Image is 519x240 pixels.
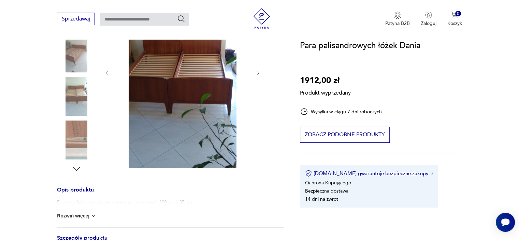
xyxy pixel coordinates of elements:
[385,12,410,27] a: Ikona medaluPatyna B2B
[300,39,420,52] h1: Para palisandrowych łóżek Dania
[447,20,462,27] p: Koszyk
[300,127,390,143] button: Zobacz podobne produkty
[455,11,461,17] div: 0
[300,108,382,116] div: Wysyłka w ciągu 7 dni roboczych
[431,172,433,175] img: Ikona strzałki w prawo
[305,196,338,202] li: 14 dni na zwrot
[57,17,95,22] a: Sprzedawaj
[57,212,97,219] button: Rozwiń więcej
[300,87,351,97] p: Produkt wyprzedany
[90,212,97,219] img: chevron down
[300,74,351,87] p: 1912,00 zł
[305,180,351,186] li: Ochrona Kupującego
[57,188,284,199] h3: Opis produktu
[394,12,401,19] img: Ikona medalu
[177,15,185,23] button: Szukaj
[421,12,436,27] button: Zaloguj
[496,213,515,232] iframe: Smartsupp widget button
[385,12,410,27] button: Patyna B2B
[251,8,272,29] img: Patyna - sklep z meblami i dekoracjami vintage
[57,199,192,206] p: Do kompletu potrzebne materace o wymiarach 190 cm x 85 cm
[305,170,312,177] img: Ikona certyfikatu
[425,12,432,18] img: Ikonka użytkownika
[57,13,95,25] button: Sprzedawaj
[451,12,458,18] img: Ikona koszyka
[305,170,433,177] button: [DOMAIN_NAME] gwarantuje bezpieczne zakupy
[385,20,410,27] p: Patyna B2B
[447,12,462,27] button: 0Koszyk
[421,20,436,27] p: Zaloguj
[305,188,348,194] li: Bezpieczna dostawa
